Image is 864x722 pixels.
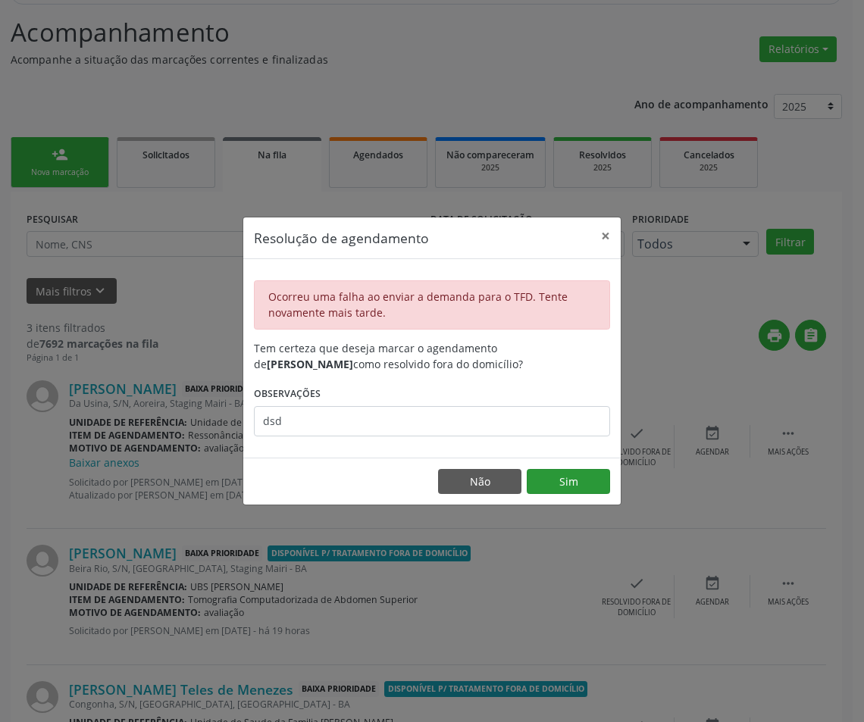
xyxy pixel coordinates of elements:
div: Tem certeza que deseja marcar o agendamento de como resolvido fora do domicílio? [254,340,610,372]
h5: Resolução de agendamento [254,228,429,248]
div: Ocorreu uma falha ao enviar a demanda para o TFD. Tente novamente mais tarde. [254,280,610,330]
button: Não [438,469,521,495]
button: Sim [527,469,610,495]
button: Close [590,217,621,255]
label: Observações [254,383,321,406]
b: [PERSON_NAME] [267,357,353,371]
